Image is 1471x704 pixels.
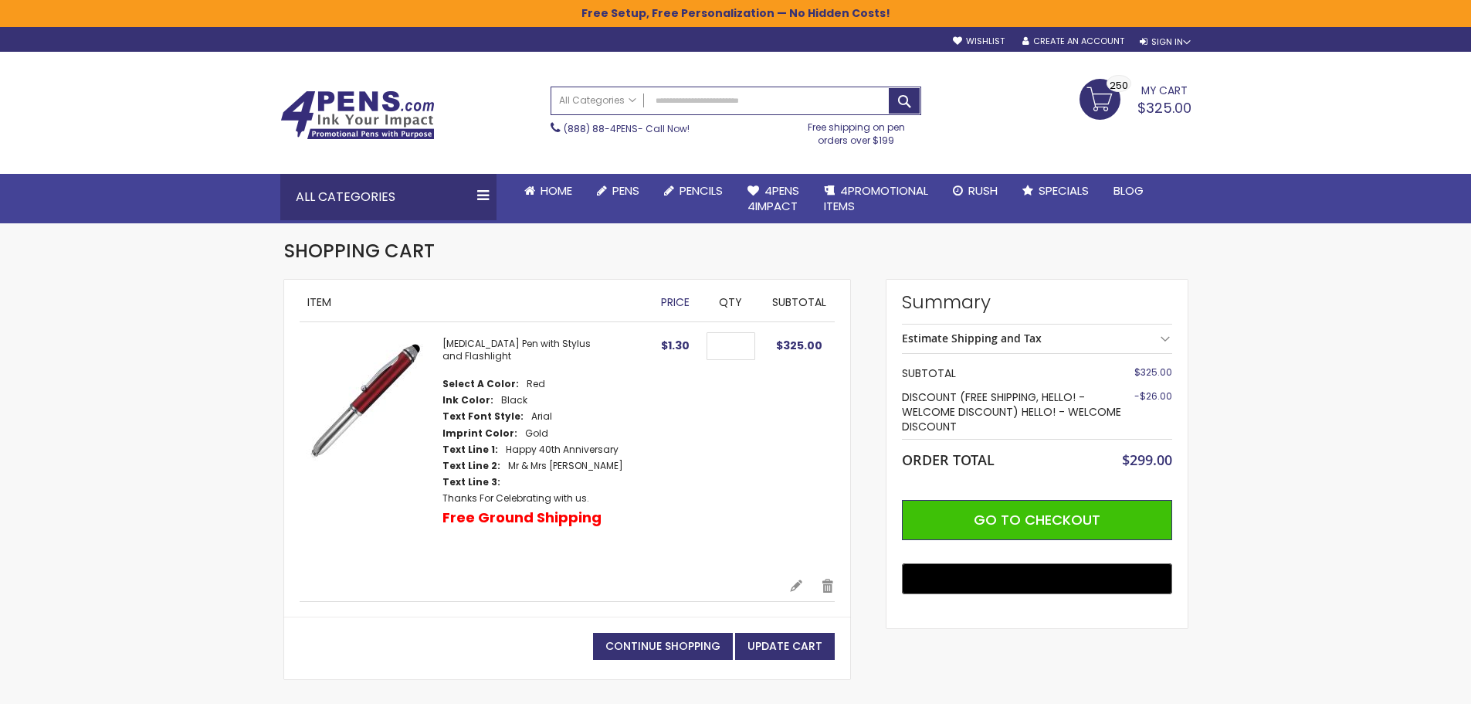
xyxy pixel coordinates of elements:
[442,394,493,406] dt: Ink Color
[442,476,500,488] dt: Text Line 3
[953,36,1005,47] a: Wishlist
[772,294,826,310] span: Subtotal
[735,633,835,660] button: Update Cart
[902,331,1042,345] strong: Estimate Shipping and Tax
[902,448,995,469] strong: Order Total
[812,174,941,224] a: 4PROMOTIONALITEMS
[559,94,636,107] span: All Categories
[508,460,623,472] dd: Mr & Mrs [PERSON_NAME]
[680,182,723,199] span: Pencils
[1137,98,1191,117] span: $325.00
[442,492,589,505] dd: Thanks For Celebrating with us.
[1039,182,1089,199] span: Specials
[1134,389,1172,403] span: -$26.00
[902,362,1122,386] th: Subtotal
[776,338,822,353] span: $325.00
[280,90,435,140] img: 4Pens Custom Pens and Promotional Products
[564,122,690,135] span: - Call Now!
[506,444,619,456] dd: Happy 40th Anniversary
[902,290,1172,315] strong: Summary
[661,338,690,353] span: $1.30
[512,174,585,208] a: Home
[585,174,652,208] a: Pens
[442,427,517,440] dt: Imprint Color
[747,638,822,654] span: Update Cart
[525,427,548,440] dd: Gold
[902,389,1085,420] span: Discount (FREE SHIPPING, HELLO! - WELCOME DISCOUNT)
[735,174,812,224] a: 4Pens4impact
[1110,78,1128,93] span: 250
[1122,451,1172,469] span: $299.00
[442,378,519,390] dt: Select A Color
[280,174,497,220] div: All Categories
[902,500,1172,540] button: Go to Checkout
[661,294,690,310] span: Price
[300,338,442,563] a: Kyra Pen with Stylus and Flashlight-Red
[442,460,500,472] dt: Text Line 2
[307,294,331,310] span: Item
[1010,174,1101,208] a: Specials
[1080,79,1191,117] a: $325.00 250
[1140,36,1191,48] div: Sign In
[1134,366,1172,379] span: $325.00
[747,182,799,214] span: 4Pens 4impact
[612,182,639,199] span: Pens
[442,508,602,527] p: Free Ground Shipping
[551,87,644,113] a: All Categories
[968,182,998,199] span: Rush
[974,510,1100,529] span: Go to Checkout
[719,294,742,310] span: Qty
[1022,36,1124,47] a: Create an Account
[564,122,638,135] a: (888) 88-4PENS
[902,563,1172,594] button: Buy with GPay
[605,638,720,654] span: Continue Shopping
[531,410,552,423] dd: Arial
[284,238,435,264] span: Shopping Cart
[442,444,498,456] dt: Text Line 1
[1113,182,1144,199] span: Blog
[442,337,591,362] a: [MEDICAL_DATA] Pen with Stylus and Flashlight
[1101,174,1156,208] a: Blog
[902,404,1121,434] span: HELLO! - WELCOME DISCOUNT
[442,410,524,423] dt: Text Font Style
[501,394,527,406] dd: Black
[652,174,735,208] a: Pencils
[824,182,928,214] span: 4PROMOTIONAL ITEMS
[941,174,1010,208] a: Rush
[527,378,545,390] dd: Red
[791,115,921,146] div: Free shipping on pen orders over $199
[593,633,733,660] a: Continue Shopping
[541,182,572,199] span: Home
[300,338,427,465] img: Kyra Pen with Stylus and Flashlight-Red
